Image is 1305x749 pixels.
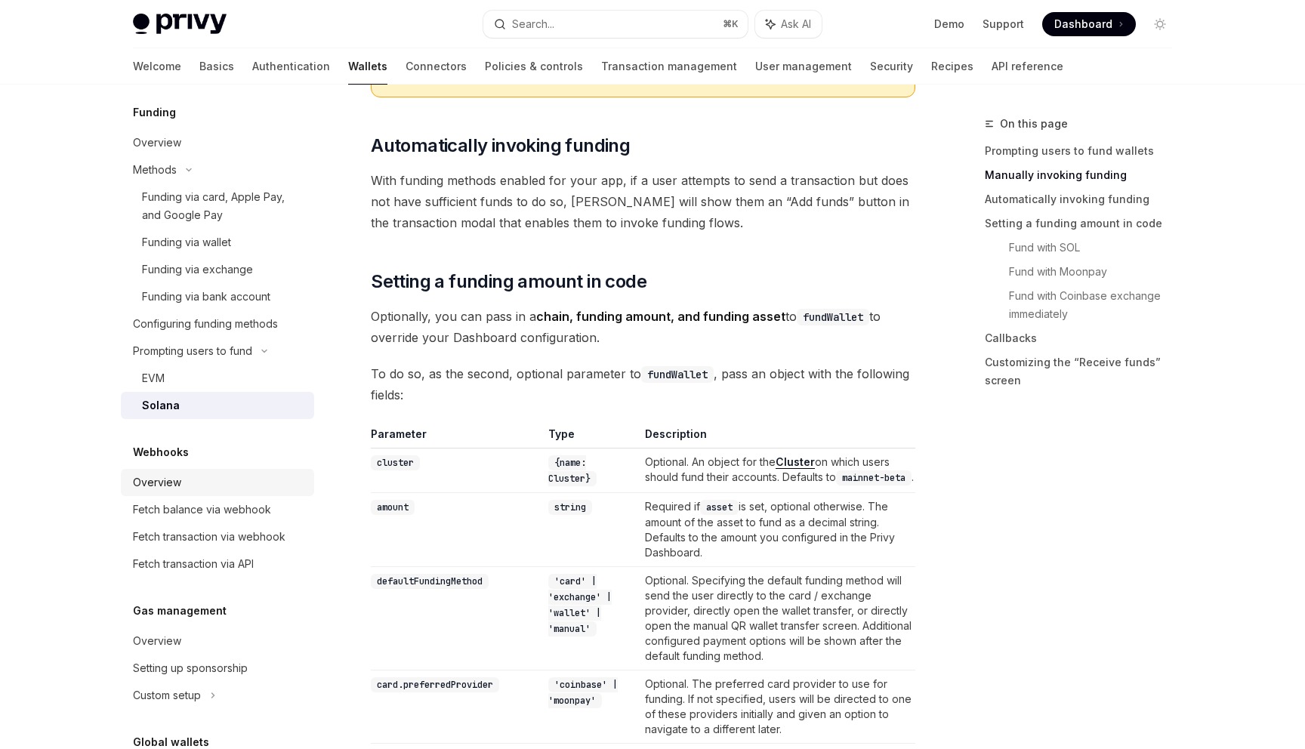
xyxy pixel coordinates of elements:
[371,134,630,158] span: Automatically invoking funding
[133,528,285,546] div: Fetch transaction via webhook
[934,17,964,32] a: Demo
[133,686,201,704] div: Custom setup
[985,350,1184,393] a: Customizing the “Receive funds” screen
[121,229,314,256] a: Funding via wallet
[776,455,815,469] a: Cluster
[371,170,915,233] span: With funding methods enabled for your app, if a user attempts to send a transaction but does not ...
[133,501,271,519] div: Fetch balance via webhook
[133,315,278,333] div: Configuring funding methods
[1148,12,1172,36] button: Toggle dark mode
[371,427,542,448] th: Parameter
[371,306,915,348] span: Optionally, you can pass in a to to override your Dashboard configuration.
[142,260,253,279] div: Funding via exchange
[601,48,737,85] a: Transaction management
[1054,17,1112,32] span: Dashboard
[121,129,314,156] a: Overview
[1042,12,1136,36] a: Dashboard
[639,492,915,566] td: Required if is set, optional otherwise. The amount of the asset to fund as a decimal string. Defa...
[992,48,1063,85] a: API reference
[985,187,1184,211] a: Automatically invoking funding
[121,523,314,550] a: Fetch transaction via webhook
[121,550,314,578] a: Fetch transaction via API
[121,183,314,229] a: Funding via card, Apple Pay, and Google Pay
[639,566,915,670] td: Optional. Specifying the default funding method will send the user directly to the card / exchang...
[548,677,618,708] code: 'coinbase' | 'moonpay'
[133,103,176,122] h5: Funding
[985,326,1184,350] a: Callbacks
[512,15,554,33] div: Search...
[641,366,714,383] code: fundWallet
[348,48,387,85] a: Wallets
[142,233,231,251] div: Funding via wallet
[371,363,915,405] span: To do so, as the second, optional parameter to , pass an object with the following fields:
[142,288,270,306] div: Funding via bank account
[985,163,1184,187] a: Manually invoking funding
[983,17,1024,32] a: Support
[639,448,915,492] td: Optional. An object for the on which users should fund their accounts. Defaults to .
[406,48,467,85] a: Connectors
[1009,284,1184,326] a: Fund with Coinbase exchange immediately
[483,11,748,38] button: Search...⌘K
[121,310,314,338] a: Configuring funding methods
[121,283,314,310] a: Funding via bank account
[755,11,822,38] button: Ask AI
[1009,236,1184,260] a: Fund with SOL
[870,48,913,85] a: Security
[931,48,973,85] a: Recipes
[985,211,1184,236] a: Setting a funding amount in code
[121,469,314,496] a: Overview
[985,139,1184,163] a: Prompting users to fund wallets
[199,48,234,85] a: Basics
[548,574,612,636] code: 'card' | 'exchange' | 'wallet' | 'manual'
[371,574,489,589] code: defaultFundingMethod
[639,427,915,448] th: Description
[371,677,499,692] code: card.preferredProvider
[723,18,739,30] span: ⌘ K
[639,670,915,743] td: Optional. The preferred card provider to use for funding. If not specified, users will be directe...
[548,455,597,486] code: {name: Cluster}
[133,161,177,179] div: Methods
[371,270,646,294] span: Setting a funding amount in code
[548,500,592,515] code: string
[371,455,420,470] code: cluster
[700,500,739,515] code: asset
[485,48,583,85] a: Policies & controls
[121,256,314,283] a: Funding via exchange
[133,632,181,650] div: Overview
[133,342,252,360] div: Prompting users to fund
[836,470,912,485] code: mainnet-beta
[755,48,852,85] a: User management
[252,48,330,85] a: Authentication
[797,309,869,325] code: fundWallet
[133,602,227,620] h5: Gas management
[133,48,181,85] a: Welcome
[371,500,415,515] code: amount
[133,134,181,152] div: Overview
[142,369,165,387] div: EVM
[121,365,314,392] a: EVM
[142,188,305,224] div: Funding via card, Apple Pay, and Google Pay
[133,473,181,492] div: Overview
[121,496,314,523] a: Fetch balance via webhook
[536,309,785,324] strong: chain, funding amount, and funding asset
[142,396,180,415] div: Solana
[542,427,639,448] th: Type
[133,443,189,461] h5: Webhooks
[133,659,248,677] div: Setting up sponsorship
[781,17,811,32] span: Ask AI
[121,655,314,682] a: Setting up sponsorship
[121,627,314,655] a: Overview
[1009,260,1184,284] a: Fund with Moonpay
[121,392,314,419] a: Solana
[133,555,254,573] div: Fetch transaction via API
[1000,115,1068,133] span: On this page
[133,14,227,35] img: light logo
